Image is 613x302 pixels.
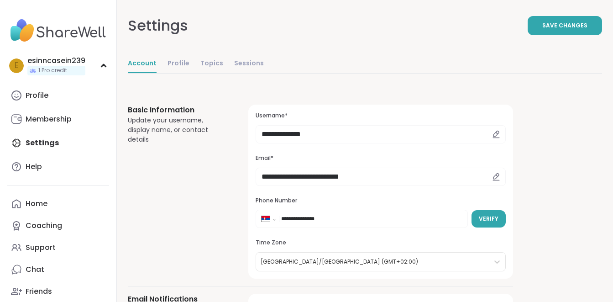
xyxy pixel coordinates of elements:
a: Sessions [234,55,264,73]
a: Topics [200,55,223,73]
h3: Username* [256,112,506,120]
div: Friends [26,286,52,297]
div: esinncasein239 [27,56,85,66]
a: Membership [7,108,109,130]
div: Chat [26,265,44,275]
div: Coaching [26,221,62,231]
img: ShareWell Nav Logo [7,15,109,47]
span: e [15,60,18,72]
div: Settings [128,15,188,37]
div: Home [26,199,47,209]
div: Membership [26,114,72,124]
button: Verify [472,210,506,228]
h3: Basic Information [128,105,226,116]
div: Support [26,243,56,253]
div: Profile [26,90,48,101]
span: Verify [479,215,498,223]
span: Save Changes [542,21,587,30]
h3: Email* [256,154,506,162]
a: Coaching [7,215,109,237]
a: Account [128,55,157,73]
div: Help [26,162,42,172]
a: Support [7,237,109,259]
h3: Time Zone [256,239,506,247]
a: Profile [168,55,189,73]
div: Update your username, display name, or contact details [128,116,226,144]
span: 1 Pro credit [38,67,67,74]
button: Save Changes [528,16,602,35]
a: Home [7,193,109,215]
a: Profile [7,85,109,106]
a: Chat [7,259,109,281]
h3: Phone Number [256,197,506,205]
a: Help [7,156,109,178]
